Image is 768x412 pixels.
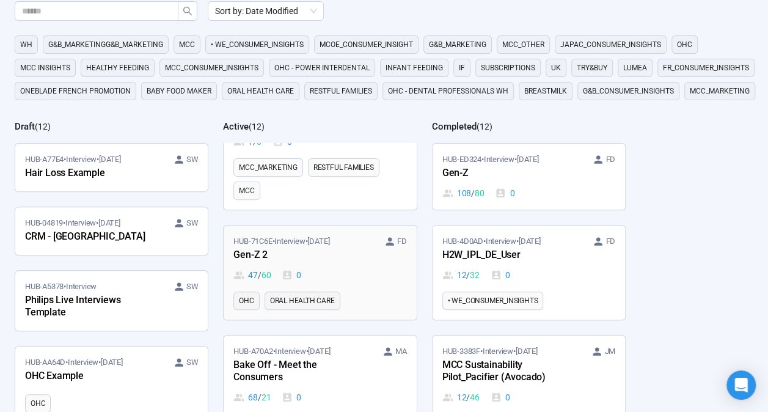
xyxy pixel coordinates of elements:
time: [DATE] [519,237,541,246]
div: Gen-Z 2 [233,248,368,263]
span: HUB-ED324 • Interview • [442,153,539,166]
div: MCC Sustainability Pilot_Pacifier (Avocado) [442,358,577,386]
div: CRM - [GEOGRAPHIC_DATA] [25,229,159,245]
a: HUB-A5378•Interview SWPhilips Live Interviews Template [15,271,208,331]
span: ( 12 ) [477,122,492,131]
a: HUB-A77E4•Interview•[DATE] SWHair Loss Example [15,144,208,191]
span: / [471,186,475,200]
span: JAPAC_CONSUMER_INSIGHTS [560,39,661,51]
span: Breastmilk [524,85,567,97]
span: Oral Health Care [270,295,335,307]
span: ( 12 ) [35,122,51,131]
div: Gen-Z [442,166,577,182]
a: HUB-E0B21•Interview•[DATE] HJPMCC_MARKETING_Nighttime disruptions_WER1 / 60MCC_MARKETINGRestful F... [224,80,416,210]
span: MCC_MARKETING [690,85,750,97]
span: / [466,391,470,404]
span: MCC_other [502,39,544,51]
div: 68 [233,391,271,404]
span: HUB-A70A2 • Interview • [233,345,330,358]
span: / [466,268,470,282]
time: [DATE] [517,155,539,164]
span: 21 [261,391,271,404]
span: OHC [677,39,692,51]
span: 60 [261,268,271,282]
span: SW [186,217,199,229]
span: MCC_CONSUMER_INSIGHTS [165,62,258,74]
span: OHC - Power Interdental [274,62,370,74]
div: 0 [282,268,301,282]
div: 0 [495,186,514,200]
div: Hair Loss Example [25,166,159,182]
span: Restful Families [310,85,372,97]
span: TRY&BUY [577,62,607,74]
div: OHC Example [25,369,159,384]
span: / [258,268,261,282]
span: SW [186,356,199,369]
span: / [258,391,261,404]
span: HUB-A77E4 • Interview • [25,153,121,166]
div: 0 [282,391,301,404]
div: 0 [491,268,510,282]
span: Healthy feeding [86,62,149,74]
div: 47 [233,268,271,282]
span: SW [186,281,199,293]
span: Baby food maker [147,85,211,97]
span: MCC [239,185,254,197]
span: Oral Health Care [227,85,294,97]
time: [DATE] [101,358,123,367]
span: HUB-AA64D • Interview • [25,356,123,369]
div: Philips Live Interviews Template [25,293,159,321]
span: 32 [470,268,480,282]
span: ( 12 ) [249,122,265,131]
span: OHC [239,295,254,307]
h2: Active [223,121,249,132]
div: Open Intercom Messenger [726,370,756,400]
span: UK [551,62,561,74]
span: HUB-71C6E • Interview • [233,235,329,248]
span: OHC [31,397,45,410]
span: OHC - DENTAL PROFESSIONALS WH [388,85,508,97]
span: Restful Families [313,161,374,174]
span: FD [605,153,615,166]
span: SW [186,153,199,166]
a: HUB-71C6E•Interview•[DATE] FDGen-Z 247 / 600OHCOral Health Care [224,226,416,320]
h2: Completed [432,121,477,132]
span: FD [397,235,407,248]
span: HUB-3383F • Interview • [442,345,538,358]
div: 0 [491,391,510,404]
span: MA [395,345,407,358]
span: FD [605,235,615,248]
span: HUB-A5378 • Interview [25,281,97,293]
span: 46 [470,391,480,404]
span: 80 [475,186,485,200]
time: [DATE] [98,218,120,227]
span: JM [604,345,615,358]
a: HUB-4D0AD•Interview•[DATE] FDH2W_IPL_DE_User12 / 320• WE_CONSUMER_INSIGHTS [433,226,625,320]
time: [DATE] [516,347,538,356]
span: Sort by: Date Modified [215,2,316,20]
div: 12 [442,268,480,282]
time: [DATE] [99,155,121,164]
h2: Draft [15,121,35,132]
button: search [178,1,197,21]
span: MCoE_Consumer_Insight [320,39,413,51]
span: MCC Insights [20,62,70,74]
span: HUB-4D0AD • Interview • [442,235,541,248]
span: G&B_CONSUMER_INSIGHTS [583,85,674,97]
span: IF [459,62,465,74]
span: G&B_MARKETINGG&B_MARKETING [48,39,163,51]
div: Bake Off - Meet the Consumers [233,358,368,386]
div: H2W_IPL_DE_User [442,248,577,263]
time: [DATE] [308,347,330,356]
span: search [183,6,192,16]
span: HUB-04819 • Interview • [25,217,120,229]
span: Infant Feeding [386,62,443,74]
span: FR_CONSUMER_INSIGHTS [663,62,749,74]
span: • WE_CONSUMER_INSIGHTS [448,295,538,307]
span: OneBlade French Promotion [20,85,131,97]
a: HUB-04819•Interview•[DATE] SWCRM - [GEOGRAPHIC_DATA] [15,207,208,255]
span: • WE_CONSUMER_INSIGHTS [211,39,304,51]
div: 12 [442,391,480,404]
span: G&B_MARKETING [429,39,486,51]
span: Lumea [623,62,647,74]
